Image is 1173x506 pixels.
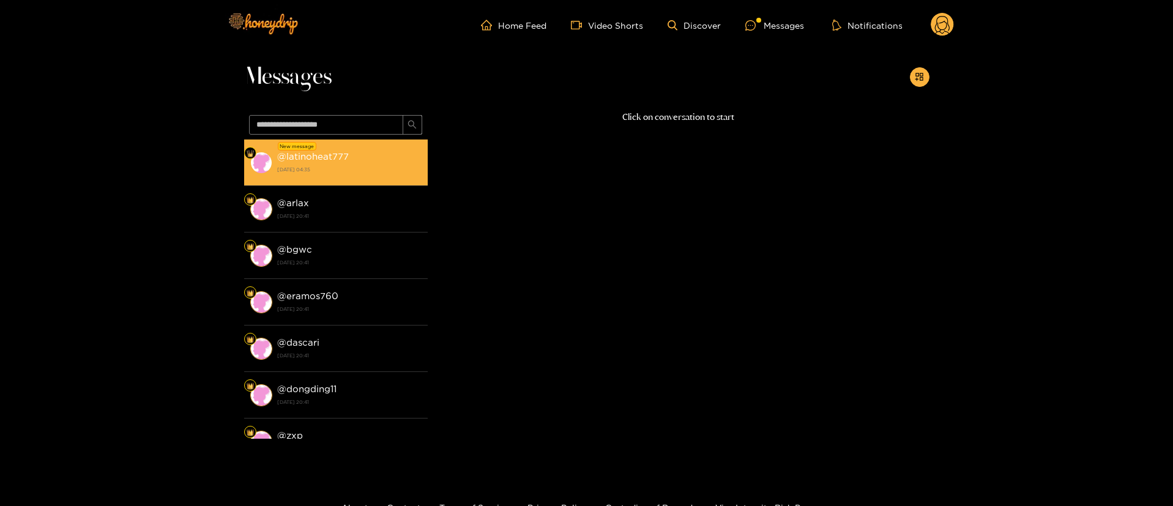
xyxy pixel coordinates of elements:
[244,62,332,92] span: Messages
[571,20,643,31] a: Video Shorts
[250,384,272,406] img: conversation
[745,18,804,32] div: Messages
[278,142,316,151] div: New message
[829,19,906,31] button: Notifications
[277,210,422,221] strong: [DATE] 20:41
[910,67,929,87] button: appstore-add
[277,257,422,268] strong: [DATE] 20:41
[247,336,254,343] img: Fan Level
[277,350,422,361] strong: [DATE] 20:41
[247,196,254,204] img: Fan Level
[277,430,303,441] strong: @ zxp
[250,245,272,267] img: conversation
[247,150,254,157] img: Fan Level
[277,337,319,348] strong: @ dascari
[247,243,254,250] img: Fan Level
[277,384,337,394] strong: @ dongding11
[250,152,272,174] img: conversation
[571,20,588,31] span: video-camera
[250,198,272,220] img: conversation
[481,20,498,31] span: home
[247,289,254,297] img: Fan Level
[277,198,309,208] strong: @ arlax
[668,20,721,31] a: Discover
[250,338,272,360] img: conversation
[277,164,422,175] strong: [DATE] 04:35
[277,303,422,314] strong: [DATE] 20:41
[428,110,929,124] p: Click on conversation to start
[247,382,254,390] img: Fan Level
[247,429,254,436] img: Fan Level
[481,20,546,31] a: Home Feed
[250,291,272,313] img: conversation
[403,115,422,135] button: search
[277,244,312,255] strong: @ bgwc
[277,396,422,407] strong: [DATE] 20:41
[408,120,417,130] span: search
[277,151,349,162] strong: @ latinoheat777
[277,291,338,301] strong: @ eramos760
[250,431,272,453] img: conversation
[915,72,924,83] span: appstore-add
